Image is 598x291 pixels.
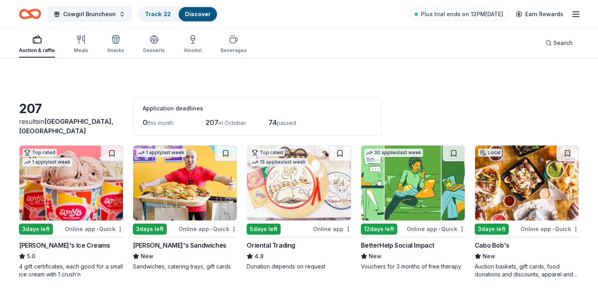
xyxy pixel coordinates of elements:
div: Auction baskets, gift cards, food donations and discounts, apparel and promotional items [475,263,579,278]
button: Track· 22Discover [138,6,218,22]
div: Online app Quick [65,224,123,234]
div: Donation depends on request [247,263,351,270]
a: Image for BetterHelp Social Impact30 applieslast week12days leftOnline app•QuickBetterHelp Social... [361,145,465,270]
div: BetterHelp Social Impact [361,241,434,250]
div: [PERSON_NAME]'s Ice Creams [19,241,110,250]
span: 207 [206,118,219,127]
span: in [19,118,113,135]
div: Online app Quick [407,224,465,234]
div: Vouchers for 3 months of free therapy [361,263,465,270]
div: 1 apply last week [23,158,72,166]
span: • [438,226,440,232]
div: 3 days left [475,224,509,235]
div: Online app Quick [521,224,579,234]
div: Auction & raffle [19,47,55,54]
span: passed [277,119,296,126]
img: Image for Oriental Trading [247,145,351,220]
div: Top rated [250,149,285,157]
span: 4.8 [255,252,264,261]
button: Desserts [143,32,165,58]
div: Meals [74,47,88,54]
a: Track· 22 [145,11,171,17]
span: in October [219,119,246,126]
a: Image for Amy's Ice CreamsTop rated1 applylast week3days leftOnline app•Quick[PERSON_NAME]'s Ice ... [19,145,123,278]
span: [GEOGRAPHIC_DATA], [GEOGRAPHIC_DATA] [19,118,113,135]
a: Earn Rewards [511,7,568,21]
div: Sandwiches, catering trays, gift cards [133,263,237,270]
div: 30 applies last week [364,149,423,157]
span: New [483,252,495,261]
button: Beverages [221,32,247,58]
img: Image for Ike's Sandwiches [133,145,237,220]
div: Online app Quick [179,224,237,234]
span: New [369,252,381,261]
div: Beverages [221,47,247,54]
img: Image for BetterHelp Social Impact [361,145,465,220]
img: Image for Amy's Ice Creams [19,145,123,220]
div: Alcohol [184,47,202,54]
span: 0 [143,118,147,127]
a: Image for Cabo Bob'sLocal3days leftOnline app•QuickCabo Bob'sNewAuction baskets, gift cards, food... [475,145,579,278]
div: 5 days left [247,224,281,235]
div: Cabo Bob's [475,241,509,250]
button: Meals [74,32,88,58]
div: 15 applies last week [250,158,307,166]
div: 3 days left [19,224,53,235]
div: 3 days left [133,224,167,235]
span: • [552,226,554,232]
span: Cowgirl Bruncheon [63,9,116,19]
span: New [141,252,153,261]
div: Desserts [143,47,165,54]
div: 207 [19,101,123,117]
div: Oriental Trading [247,241,295,250]
img: Image for Cabo Bob's [475,145,579,220]
button: Cowgirl Bruncheon [47,6,132,22]
div: results [19,117,123,136]
a: Discover [185,11,211,17]
div: 12 days left [361,224,397,235]
a: Image for Oriental TradingTop rated15 applieslast week5days leftOnline appOriental Trading4.8Dona... [247,145,351,270]
div: [PERSON_NAME]'s Sandwiches [133,241,226,250]
a: Home [19,5,41,23]
span: • [210,226,212,232]
div: Local [478,149,502,157]
span: this month [147,119,174,126]
div: Snacks [107,47,124,54]
button: Search [539,35,579,51]
span: Plus trial ends on 12PM[DATE] [421,9,503,19]
div: 1 apply last week [136,149,186,157]
div: Application deadlines [143,104,372,113]
div: 4 gift certificates, each good for a small ice cream with 1 crush’n [19,263,123,278]
div: Top rated [23,149,57,157]
button: Snacks [107,32,124,58]
button: Alcohol [184,32,202,58]
span: Search [553,38,573,48]
span: 5.0 [27,252,35,261]
div: Online app [313,224,351,234]
a: Image for Ike's Sandwiches1 applylast week3days leftOnline app•Quick[PERSON_NAME]'s SandwichesNew... [133,145,237,270]
span: 74 [268,118,277,127]
a: Plus trial ends on 12PM[DATE] [410,8,508,21]
span: • [96,226,98,232]
button: Auction & raffle [19,32,55,58]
